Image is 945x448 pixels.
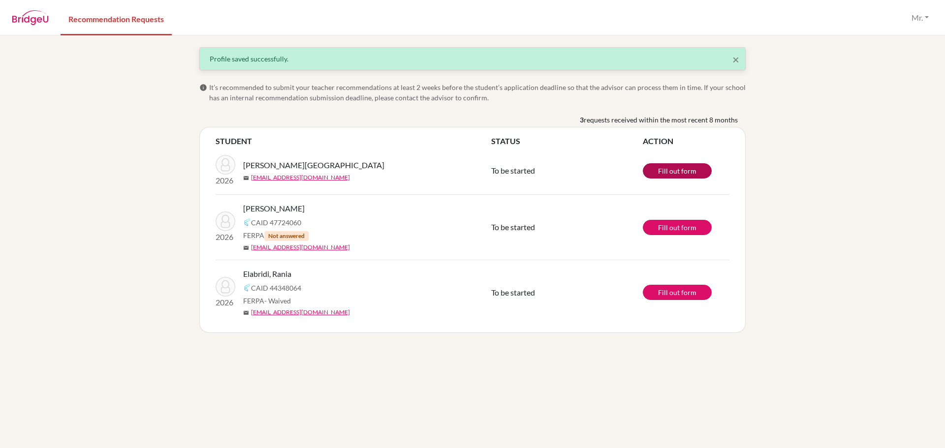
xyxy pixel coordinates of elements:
span: To be started [491,222,535,232]
img: Elabridi, Rania [216,277,235,297]
b: 3 [580,115,584,125]
img: Lahlou, Mohamed [216,211,235,231]
span: Elabridi, Rania [243,268,291,280]
span: CAID 44348064 [251,283,301,293]
th: STUDENT [216,135,491,147]
span: [PERSON_NAME] [243,203,305,214]
span: [PERSON_NAME][GEOGRAPHIC_DATA] [243,159,384,171]
p: 2026 [216,297,235,308]
span: mail [243,175,249,181]
a: Fill out form [643,220,712,235]
span: mail [243,310,249,316]
button: Mr. [907,8,933,27]
span: requests received within the most recent 8 months [584,115,738,125]
span: CAID 47724060 [251,217,301,228]
img: Corbin, Margaux [216,155,235,175]
span: To be started [491,166,535,175]
img: Common App logo [243,218,251,226]
a: [EMAIL_ADDRESS][DOMAIN_NAME] [251,243,350,252]
p: 2026 [216,175,235,186]
span: Not answered [264,231,309,241]
span: mail [243,245,249,251]
button: Close [732,54,739,65]
a: Fill out form [643,285,712,300]
a: [EMAIL_ADDRESS][DOMAIN_NAME] [251,173,350,182]
a: [EMAIL_ADDRESS][DOMAIN_NAME] [251,308,350,317]
div: Profile saved successfully. [210,54,735,64]
span: It’s recommended to submit your teacher recommendations at least 2 weeks before the student’s app... [209,82,746,103]
img: Common App logo [243,284,251,292]
a: Recommendation Requests [61,1,172,35]
span: FERPA [243,230,309,241]
th: ACTION [643,135,729,147]
span: × [732,52,739,66]
span: To be started [491,288,535,297]
img: BridgeU logo [12,10,49,25]
span: - Waived [264,297,291,305]
a: Fill out form [643,163,712,179]
span: FERPA [243,296,291,306]
p: 2026 [216,231,235,243]
th: STATUS [491,135,643,147]
span: info [199,84,207,91]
